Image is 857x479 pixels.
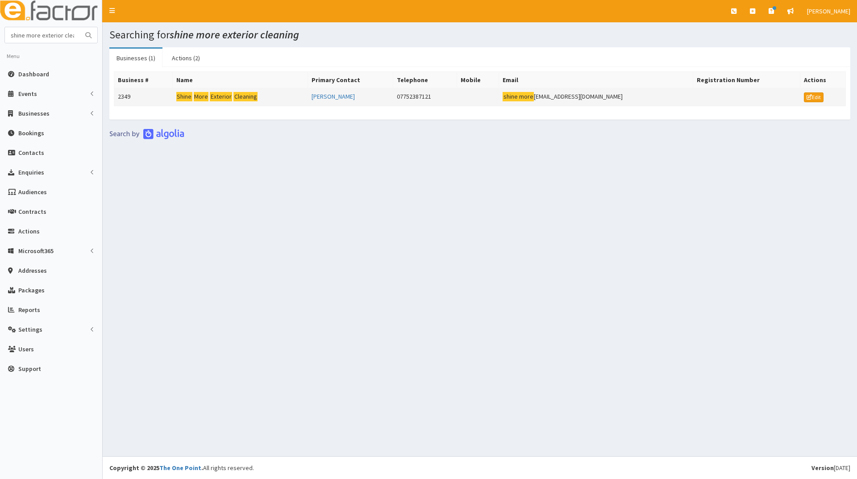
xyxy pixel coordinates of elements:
th: Email [499,72,693,88]
input: Search... [5,27,80,43]
span: Businesses [18,109,50,117]
th: Business # [114,72,173,88]
h1: Searching for [109,29,850,41]
img: search-by-algolia-light-background.png [109,129,184,139]
span: Settings [18,325,42,333]
mark: Shine [176,92,192,101]
a: Businesses (1) [109,49,162,67]
th: Mobile [457,72,499,88]
span: Microsoft365 [18,247,54,255]
mark: More [194,92,209,101]
a: Edit [804,92,824,102]
span: Reports [18,306,40,314]
span: Contacts [18,149,44,157]
span: Bookings [18,129,44,137]
th: Actions [800,72,846,88]
footer: All rights reserved. [103,456,857,479]
mark: shine [503,92,518,101]
b: Version [811,464,834,472]
span: Dashboard [18,70,49,78]
span: Support [18,365,41,373]
span: Actions [18,227,40,235]
th: Primary Contact [308,72,393,88]
span: Contracts [18,208,46,216]
th: Name [172,72,308,88]
td: 2349 [114,88,173,106]
span: Users [18,345,34,353]
a: Actions (2) [165,49,207,67]
div: [DATE] [811,463,850,472]
span: Enquiries [18,168,44,176]
th: Registration Number [693,72,800,88]
span: Events [18,90,37,98]
a: [PERSON_NAME] [312,92,355,100]
th: Telephone [393,72,457,88]
span: Packages [18,286,45,294]
td: [EMAIL_ADDRESS][DOMAIN_NAME] [499,88,693,106]
strong: Copyright © 2025 . [109,464,203,472]
span: Audiences [18,188,47,196]
td: 07752387121 [393,88,457,106]
i: shine more exterior cleaning [170,28,299,42]
a: The One Point [159,464,201,472]
span: Addresses [18,267,47,275]
mark: Exterior [210,92,232,101]
mark: Cleaning [233,92,258,101]
span: [PERSON_NAME] [807,7,850,15]
mark: more [518,92,534,101]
